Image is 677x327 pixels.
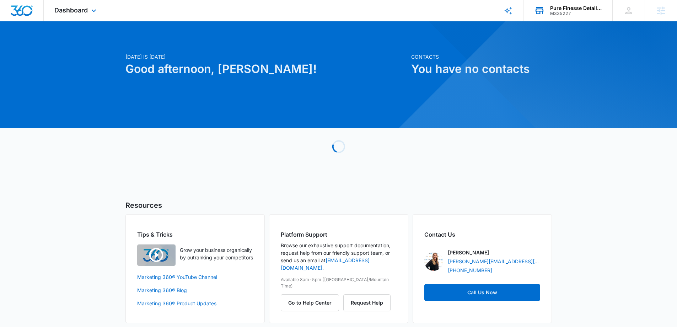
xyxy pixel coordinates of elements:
p: [PERSON_NAME] [448,249,489,256]
div: account id [550,11,602,16]
button: Go to Help Center [281,294,339,311]
a: Request Help [343,300,391,306]
p: Grow your business organically by outranking your competitors [180,246,253,261]
a: Call Us Now [424,284,540,301]
span: Dashboard [54,6,88,14]
a: [PHONE_NUMBER] [448,267,492,274]
button: Request Help [343,294,391,311]
a: Marketing 360® YouTube Channel [137,273,253,281]
h1: Good afternoon, [PERSON_NAME]! [125,60,407,78]
a: Go to Help Center [281,300,343,306]
h5: Resources [125,200,552,211]
h1: You have no contacts [411,60,552,78]
h2: Platform Support [281,230,397,239]
h2: Tips & Tricks [137,230,253,239]
a: Marketing 360® Product Updates [137,300,253,307]
p: Available 8am-5pm ([GEOGRAPHIC_DATA]/Mountain Time) [281,276,397,289]
p: Browse our exhaustive support documentation, request help from our friendly support team, or send... [281,242,397,271]
h2: Contact Us [424,230,540,239]
a: Marketing 360® Blog [137,286,253,294]
img: Brooke Poulson [424,252,443,271]
img: Quick Overview Video [137,244,176,266]
p: [DATE] is [DATE] [125,53,407,60]
a: [PERSON_NAME][EMAIL_ADDRESS][PERSON_NAME][DOMAIN_NAME] [448,258,540,265]
p: Contacts [411,53,552,60]
div: account name [550,5,602,11]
